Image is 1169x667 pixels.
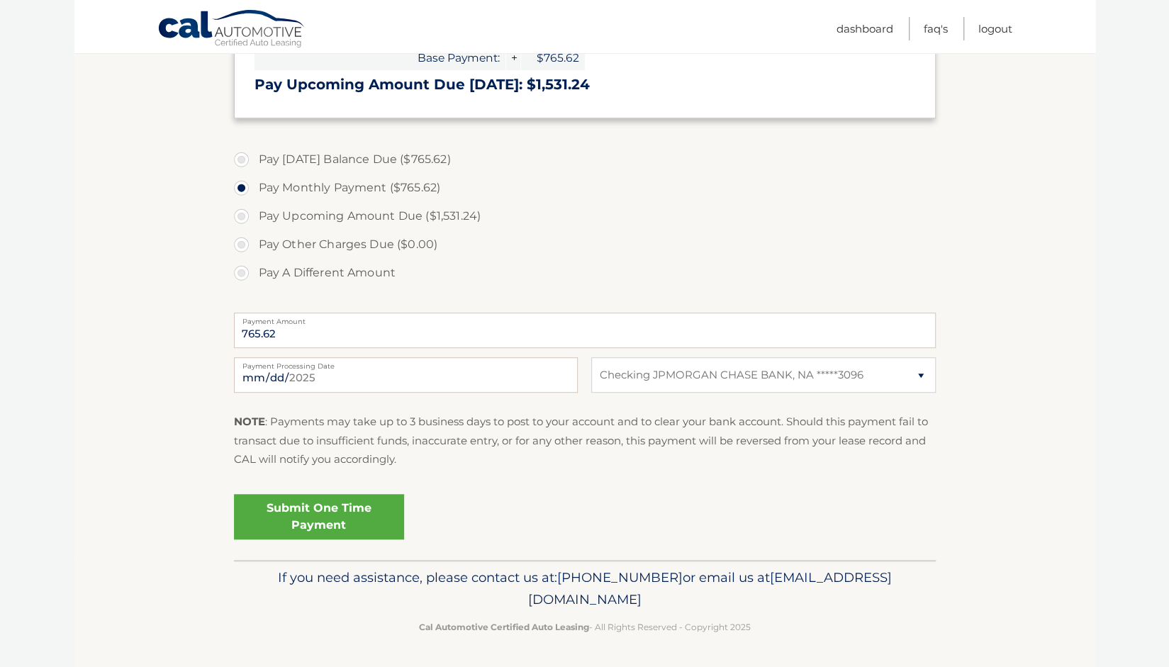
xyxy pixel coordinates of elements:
span: [PHONE_NUMBER] [557,569,683,585]
p: If you need assistance, please contact us at: or email us at [243,566,927,612]
input: Payment Date [234,357,578,393]
span: $765.62 [521,45,585,70]
a: Cal Automotive [157,9,306,50]
label: Pay [DATE] Balance Due ($765.62) [234,145,936,174]
p: : Payments may take up to 3 business days to post to your account and to clear your bank account.... [234,413,936,469]
input: Payment Amount [234,313,936,348]
strong: Cal Automotive Certified Auto Leasing [419,622,589,632]
h3: Pay Upcoming Amount Due [DATE]: $1,531.24 [255,76,915,94]
label: Payment Amount [234,313,936,324]
strong: NOTE [234,415,265,428]
span: Base Payment: [255,45,505,70]
label: Pay A Different Amount [234,259,936,287]
span: + [506,45,520,70]
a: FAQ's [924,17,948,40]
a: Logout [978,17,1012,40]
p: - All Rights Reserved - Copyright 2025 [243,620,927,634]
a: Submit One Time Payment [234,494,404,539]
label: Pay Other Charges Due ($0.00) [234,230,936,259]
label: Pay Upcoming Amount Due ($1,531.24) [234,202,936,230]
a: Dashboard [837,17,893,40]
label: Payment Processing Date [234,357,578,369]
label: Pay Monthly Payment ($765.62) [234,174,936,202]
